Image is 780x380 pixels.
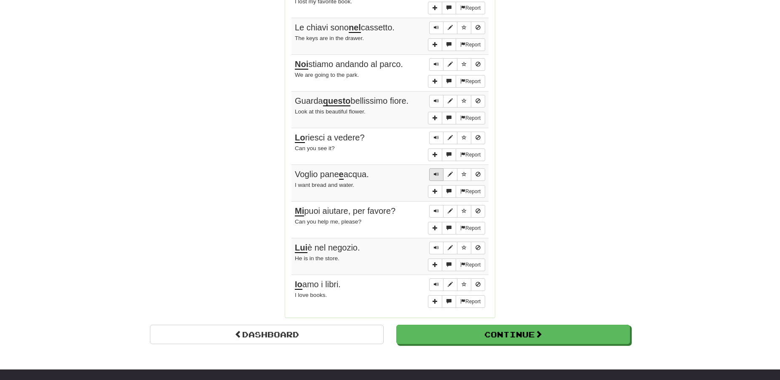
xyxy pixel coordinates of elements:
button: Report [456,148,485,161]
small: I love books. [295,292,327,298]
div: More sentence controls [428,2,485,14]
button: Toggle ignore [471,278,485,291]
button: Toggle favorite [457,132,471,144]
button: Play sentence audio [429,168,443,181]
button: Continue [396,325,630,344]
span: amo i libri. [295,280,341,290]
button: Report [456,185,485,198]
button: Add sentence to collection [428,185,442,198]
button: Edit sentence [443,278,457,291]
button: Report [456,112,485,124]
button: Play sentence audio [429,22,443,34]
div: Sentence controls [429,58,485,71]
div: More sentence controls [428,222,485,234]
span: stiamo andando al parco. [295,59,403,70]
button: Report [456,259,485,271]
button: Add sentence to collection [428,112,442,124]
div: More sentence controls [428,38,485,51]
button: Report [456,75,485,88]
button: Edit sentence [443,22,457,34]
button: Add sentence to collection [428,2,442,14]
div: More sentence controls [428,259,485,271]
button: Toggle favorite [457,58,471,71]
button: Edit sentence [443,168,457,181]
u: Lui [295,243,307,253]
button: Report [456,222,485,234]
span: è nel negozio. [295,243,360,253]
button: Add sentence to collection [428,38,442,51]
div: More sentence controls [428,148,485,161]
button: Report [456,38,485,51]
small: Look at this beautiful flower. [295,108,366,115]
button: Edit sentence [443,242,457,254]
button: Edit sentence [443,132,457,144]
button: Play sentence audio [429,278,443,291]
button: Play sentence audio [429,205,443,218]
u: Io [295,280,302,290]
button: Toggle favorite [457,278,471,291]
small: The keys are in the drawer. [295,35,364,41]
div: Sentence controls [429,22,485,34]
button: Toggle ignore [471,205,485,218]
button: Add sentence to collection [428,222,442,234]
button: Edit sentence [443,58,457,71]
u: nel [349,23,361,33]
button: Toggle favorite [457,168,471,181]
span: Voglio pane acqua. [295,170,369,180]
button: Play sentence audio [429,242,443,254]
button: Toggle ignore [471,58,485,71]
div: Sentence controls [429,95,485,108]
button: Report [456,295,485,308]
div: More sentence controls [428,112,485,124]
button: Toggle favorite [457,242,471,254]
button: Add sentence to collection [428,148,442,161]
div: Sentence controls [429,242,485,254]
u: Mi [295,206,304,216]
span: Le chiavi sono cassetto. [295,23,395,33]
button: Add sentence to collection [428,75,442,88]
div: More sentence controls [428,185,485,198]
button: Edit sentence [443,205,457,218]
small: He is in the store. [295,255,339,261]
div: More sentence controls [428,295,485,308]
button: Toggle ignore [471,242,485,254]
small: I want bread and water. [295,182,354,188]
button: Toggle ignore [471,132,485,144]
button: Toggle favorite [457,205,471,218]
u: questo [323,96,351,106]
button: Toggle ignore [471,168,485,181]
button: Edit sentence [443,95,457,108]
span: riesci a vedere? [295,133,365,143]
div: Sentence controls [429,278,485,291]
div: Sentence controls [429,132,485,144]
button: Toggle ignore [471,95,485,108]
u: e [339,170,344,180]
button: Add sentence to collection [428,259,442,271]
button: Toggle ignore [471,22,485,34]
div: Sentence controls [429,168,485,181]
button: Add sentence to collection [428,295,442,308]
div: Sentence controls [429,205,485,218]
small: Can you see it? [295,145,334,151]
u: Noi [295,59,308,70]
a: Dashboard [150,325,384,344]
span: puoi aiutare, per favore? [295,206,395,216]
u: Lo [295,133,305,143]
small: Can you help me, please? [295,218,361,225]
button: Play sentence audio [429,132,443,144]
button: Toggle favorite [457,95,471,108]
span: Guarda bellissimo fiore. [295,96,409,106]
button: Report [456,2,485,14]
button: Toggle favorite [457,22,471,34]
button: Play sentence audio [429,58,443,71]
small: We are going to the park. [295,72,359,78]
button: Play sentence audio [429,95,443,108]
div: More sentence controls [428,75,485,88]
